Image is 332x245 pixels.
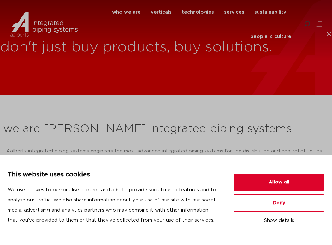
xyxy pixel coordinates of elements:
p: Aalberts integrated piping systems engineers the most advanced integrated piping systems for the ... [6,146,326,176]
p: This website uses cookies [8,170,218,180]
button: Allow all [234,174,324,191]
h2: we are [PERSON_NAME] integrated piping systems [3,122,329,137]
button: Show details [234,215,324,226]
a: people & culture [250,24,291,49]
button: Deny [234,194,324,212]
p: We use cookies to personalise content and ads, to provide social media features and to analyse ou... [8,185,218,225]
